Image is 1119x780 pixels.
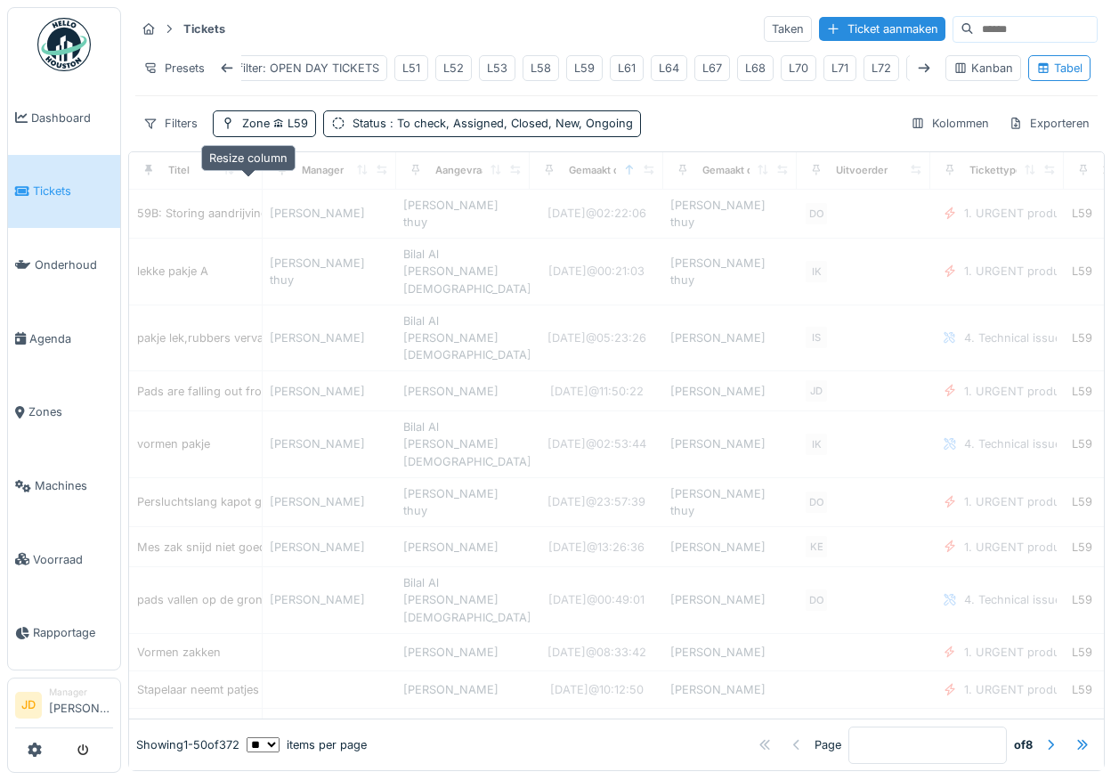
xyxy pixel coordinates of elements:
[1072,493,1092,510] div: L59
[702,163,769,178] div: Gemaakt door
[33,183,113,199] span: Tickets
[1072,591,1092,608] div: L59
[443,60,464,77] div: L52
[547,493,645,510] div: [DATE] @ 23:57:39
[33,624,113,641] span: Rapportage
[270,435,389,452] div: [PERSON_NAME]
[403,246,523,297] div: Bilal Al [PERSON_NAME][DEMOGRAPHIC_DATA]
[804,588,829,613] div: DO
[8,449,120,523] a: Machines
[953,60,1013,77] div: Kanban
[31,110,113,126] span: Dashboard
[403,383,523,400] div: [PERSON_NAME]
[137,435,210,452] div: vormen pakje
[403,644,523,661] div: [PERSON_NAME]
[670,255,790,288] div: [PERSON_NAME] thuy
[1072,435,1092,452] div: L59
[1001,110,1098,136] div: Exporteren
[247,736,367,753] div: items per page
[831,60,848,77] div: L71
[1072,681,1092,698] div: L59
[403,681,523,698] div: [PERSON_NAME]
[550,681,644,698] div: [DATE] @ 10:12:50
[402,60,420,77] div: L51
[403,485,523,519] div: [PERSON_NAME] thuy
[1072,644,1092,661] div: L59
[659,60,679,77] div: L64
[804,432,829,457] div: IK
[548,539,645,556] div: [DATE] @ 13:26:36
[1072,383,1092,400] div: L59
[15,692,42,719] li: JD
[403,716,523,768] div: Bilal Al [PERSON_NAME][DEMOGRAPHIC_DATA]
[137,263,208,280] div: lekke pakje A
[302,163,344,178] div: Manager
[270,591,389,608] div: [PERSON_NAME]
[15,686,113,728] a: JD Manager[PERSON_NAME]
[168,163,190,178] div: Titel
[137,493,320,510] div: Persluchtslang kapot gesprongen
[8,376,120,450] a: Zones
[1036,60,1083,77] div: Tabel
[789,60,808,77] div: L70
[547,205,646,222] div: [DATE] @ 02:22:06
[804,259,829,284] div: IK
[547,435,646,452] div: [DATE] @ 02:53:44
[270,493,389,510] div: [PERSON_NAME]
[35,256,113,273] span: Onderhoud
[49,686,113,699] div: Manager
[8,81,120,155] a: Dashboard
[903,110,997,136] div: Kolommen
[670,681,790,698] div: [PERSON_NAME]
[353,115,633,132] div: Status
[964,435,1061,452] div: 4. Technical issue
[8,155,120,229] a: Tickets
[135,110,206,136] div: Filters
[137,383,324,400] div: Pads are falling out from stapeling
[670,644,790,661] div: [PERSON_NAME]
[29,330,113,347] span: Agenda
[764,16,812,42] div: Taken
[37,18,91,71] img: Badge_color-CXgf-gQk.svg
[670,383,790,400] div: [PERSON_NAME]
[531,60,551,77] div: L58
[137,644,221,661] div: Vormen zakken
[136,736,239,753] div: Showing 1 - 50 of 372
[403,574,523,626] div: Bilal Al [PERSON_NAME][DEMOGRAPHIC_DATA]
[403,313,523,364] div: Bilal Al [PERSON_NAME][DEMOGRAPHIC_DATA]
[547,644,646,661] div: [DATE] @ 08:33:42
[1014,736,1033,753] strong: of 8
[270,205,389,222] div: [PERSON_NAME]
[872,60,891,77] div: L72
[8,228,120,302] a: Onderhoud
[964,329,1061,346] div: 4. Technical issue
[201,145,296,171] div: Resize column
[221,60,379,77] div: filter: OPEN DAY TICKETS
[8,597,120,670] a: Rapportage
[33,551,113,568] span: Voorraad
[702,60,722,77] div: L67
[1072,263,1092,280] div: L59
[137,205,366,222] div: 59B: Storing aandrijving dosering product
[670,329,790,346] div: [PERSON_NAME]
[270,255,389,288] div: [PERSON_NAME] thuy
[135,55,213,81] div: Presets
[386,117,633,130] span: : To check, Assigned, Closed, New, Ongoing
[137,681,317,698] div: Stapelaar neemt patjes terug mee
[435,163,524,178] div: Aangevraagd door
[403,539,523,556] div: [PERSON_NAME]
[804,378,829,403] div: JD
[815,736,841,753] div: Page
[403,418,523,470] div: Bilal Al [PERSON_NAME][DEMOGRAPHIC_DATA]
[819,17,945,41] div: Ticket aanmaken
[804,490,829,515] div: DO
[8,302,120,376] a: Agenda
[548,263,645,280] div: [DATE] @ 00:21:03
[487,60,507,77] div: L53
[137,591,270,608] div: pads vallen op de grond
[1072,539,1092,556] div: L59
[804,534,829,559] div: KE
[670,591,790,608] div: [PERSON_NAME]
[270,539,389,556] div: [PERSON_NAME]
[836,163,888,178] div: Uitvoerder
